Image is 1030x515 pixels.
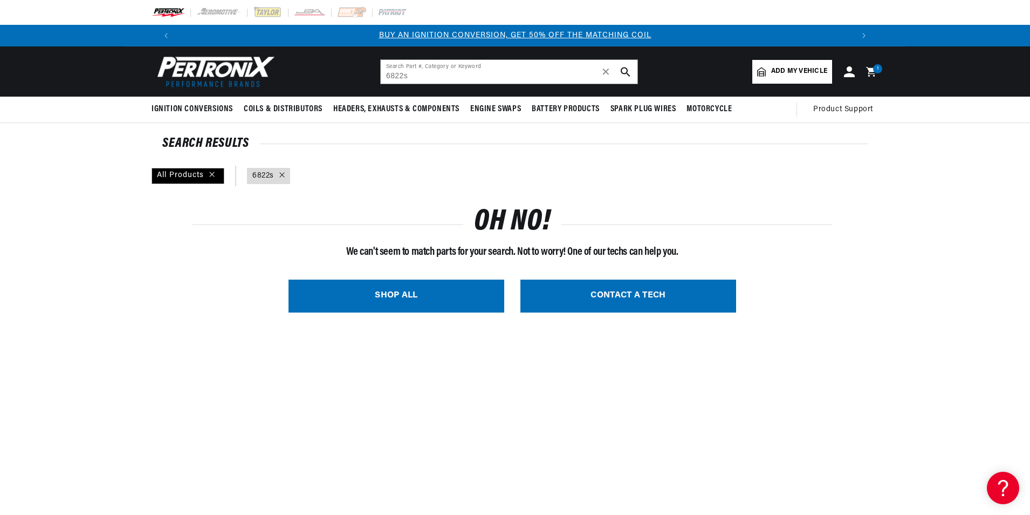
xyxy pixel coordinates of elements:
[813,104,873,116] span: Product Support
[177,30,853,42] div: Announcement
[532,104,600,115] span: Battery Products
[853,25,875,46] button: Translation missing: en.sections.announcements.next_announcement
[686,104,732,115] span: Motorcycle
[605,97,682,122] summary: Spark Plug Wires
[193,243,832,261] p: We can't seem to match parts for your search. Not to worry! One of our techs can help you.
[152,53,276,90] img: Pertronix
[813,97,878,123] summary: Product Support
[381,60,637,84] input: Search Part #, Category or Keyword
[614,60,637,84] button: search button
[238,97,328,122] summary: Coils & Distributors
[289,280,504,313] a: SHOP ALL
[152,97,238,122] summary: Ignition Conversions
[162,138,868,149] div: SEARCH RESULTS
[877,64,879,73] span: 1
[125,25,905,46] slideshow-component: Translation missing: en.sections.announcements.announcement_bar
[152,168,224,184] div: All Products
[752,60,832,84] a: Add my vehicle
[771,66,827,77] span: Add my vehicle
[333,104,459,115] span: Headers, Exhausts & Components
[152,104,233,115] span: Ignition Conversions
[474,210,551,235] h1: OH NO!
[470,104,521,115] span: Engine Swaps
[681,97,737,122] summary: Motorcycle
[520,280,736,313] a: CONTACT A TECH
[328,97,465,122] summary: Headers, Exhausts & Components
[155,25,177,46] button: Translation missing: en.sections.announcements.previous_announcement
[379,31,651,39] a: BUY AN IGNITION CONVERSION, GET 50% OFF THE MATCHING COIL
[244,104,322,115] span: Coils & Distributors
[526,97,605,122] summary: Battery Products
[465,97,526,122] summary: Engine Swaps
[252,170,274,182] a: 6822s
[610,104,676,115] span: Spark Plug Wires
[177,30,853,42] div: 1 of 3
